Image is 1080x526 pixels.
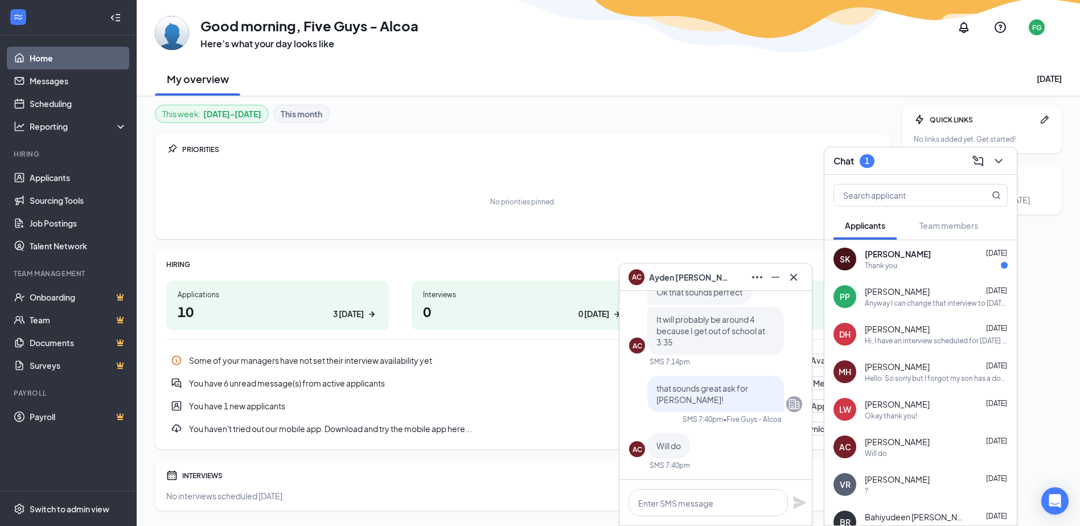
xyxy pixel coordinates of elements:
div: Thank you [865,261,897,270]
h1: 0 [423,302,623,321]
a: Sourcing Tools [30,189,127,212]
div: INTERVIEWS [182,471,880,480]
a: PayrollCrown [30,405,127,428]
a: Home [30,47,127,69]
svg: Notifications [957,20,971,34]
a: DocumentsCrown [30,331,127,354]
svg: Download [171,423,182,434]
div: ? [865,486,868,496]
div: PRIORITIES [182,145,880,154]
svg: ArrowRight [366,309,377,320]
a: Scheduling [30,92,127,115]
div: Team Management [14,269,125,278]
button: ChevronDown [989,152,1008,170]
button: Minimize [766,268,785,286]
span: [DATE] [986,361,1007,370]
div: This week : [162,108,261,120]
span: [PERSON_NAME] [865,286,930,297]
a: InfoSome of your managers have not set their interview availability yetSet AvailabilityPin [166,349,880,372]
svg: ChevronDown [992,154,1005,168]
input: Search applicant [834,184,969,206]
div: PP [840,291,850,302]
a: Applications103 [DATE]ArrowRight [166,281,389,330]
div: Hi, I have an interview scheduled for [DATE] but I took the job offer at UT [DATE], but I want to... [865,336,1008,346]
div: VR [840,479,851,490]
div: Okay thank you! [865,411,917,421]
a: SurveysCrown [30,354,127,377]
div: Hello. So sorry but I forgot my son has a doctor's appointment [DATE]. Can I reschedule for same ... [865,373,1008,383]
span: Applicants [845,220,885,231]
svg: UserEntity [171,400,182,412]
svg: Ellipses [750,270,764,284]
div: MH [839,366,851,377]
span: [PERSON_NAME] [865,398,930,410]
h1: 10 [178,302,377,321]
div: You haven't tried out our mobile app. Download and try the mobile app here... [166,417,880,440]
a: Messages [30,69,127,92]
div: 3 [DATE] [333,308,364,320]
span: [DATE] [986,399,1007,408]
button: Ellipses [748,268,766,286]
span: Bahiyudeen [PERSON_NAME] [865,511,967,523]
svg: Pin [166,143,178,155]
span: [DATE] [986,512,1007,520]
svg: ArrowRight [611,309,623,320]
svg: Company [787,397,801,411]
div: Will do [865,449,887,458]
button: Read Messages [785,376,859,390]
div: 1 [865,156,869,166]
div: Anyway I can change that interview to [DATE] at the same time? [865,298,1008,308]
div: LW [839,404,851,415]
svg: Info [171,355,182,366]
div: Payroll [14,388,125,398]
svg: Analysis [14,121,25,132]
span: Will do [656,441,681,451]
div: Hiring [14,149,125,159]
svg: Calendar [166,470,178,481]
svg: DoubleChatActive [171,377,182,389]
a: UserEntityYou have 1 new applicantsReview New ApplicantsPin [166,394,880,417]
a: Job Postings [30,212,127,235]
svg: Cross [787,270,800,284]
h1: Good morning, Five Guys - Alcoa [200,16,418,35]
div: HIRING [166,260,880,269]
h2: My overview [167,72,229,86]
div: You haven't tried out our mobile app. Download and try the mobile app here... [189,423,782,434]
b: [DATE] - [DATE] [203,108,261,120]
div: No links added yet. Get started! [914,134,1050,144]
div: No interviews scheduled [DATE]. [166,490,880,502]
img: Five Guys - Alcoa [155,16,189,50]
span: [DATE] [986,286,1007,295]
div: You have 6 unread message(s) from active applicants [189,377,778,389]
svg: WorkstreamLogo [13,11,24,23]
svg: ComposeMessage [971,154,985,168]
a: DoubleChatActiveYou have 6 unread message(s) from active applicantsRead MessagesPin [166,372,880,394]
span: Ok that sounds perfect [656,287,742,297]
div: You have 1 new applicants [166,394,880,417]
div: FG [1032,23,1042,32]
svg: Settings [14,503,25,515]
div: Applications [178,290,377,299]
span: that sounds great ask for [PERSON_NAME]! [656,383,748,405]
svg: Minimize [769,270,782,284]
div: SMS 7:40pm [683,414,723,424]
h3: Here’s what your day looks like [200,38,418,50]
a: OnboardingCrown [30,286,127,309]
div: AC [633,445,642,454]
div: SMS 7:14pm [650,357,690,367]
svg: Plane [792,496,806,509]
span: Team members [919,220,978,231]
a: Interviews00 [DATE]ArrowRight [412,281,634,330]
div: QUICK LINKS [930,115,1034,125]
div: You have 1 new applicants [189,400,749,412]
span: Ayden [PERSON_NAME] [649,271,729,283]
div: Some of your managers have not set their interview availability yet [166,349,880,372]
span: [PERSON_NAME] [865,248,931,260]
span: [DATE] [986,249,1007,257]
div: Interviews [423,290,623,299]
button: Cross [785,268,803,286]
div: Open Intercom Messenger [1041,487,1069,515]
span: [PERSON_NAME] [865,436,930,447]
div: SK [840,253,850,265]
div: 0 [DATE] [578,308,609,320]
